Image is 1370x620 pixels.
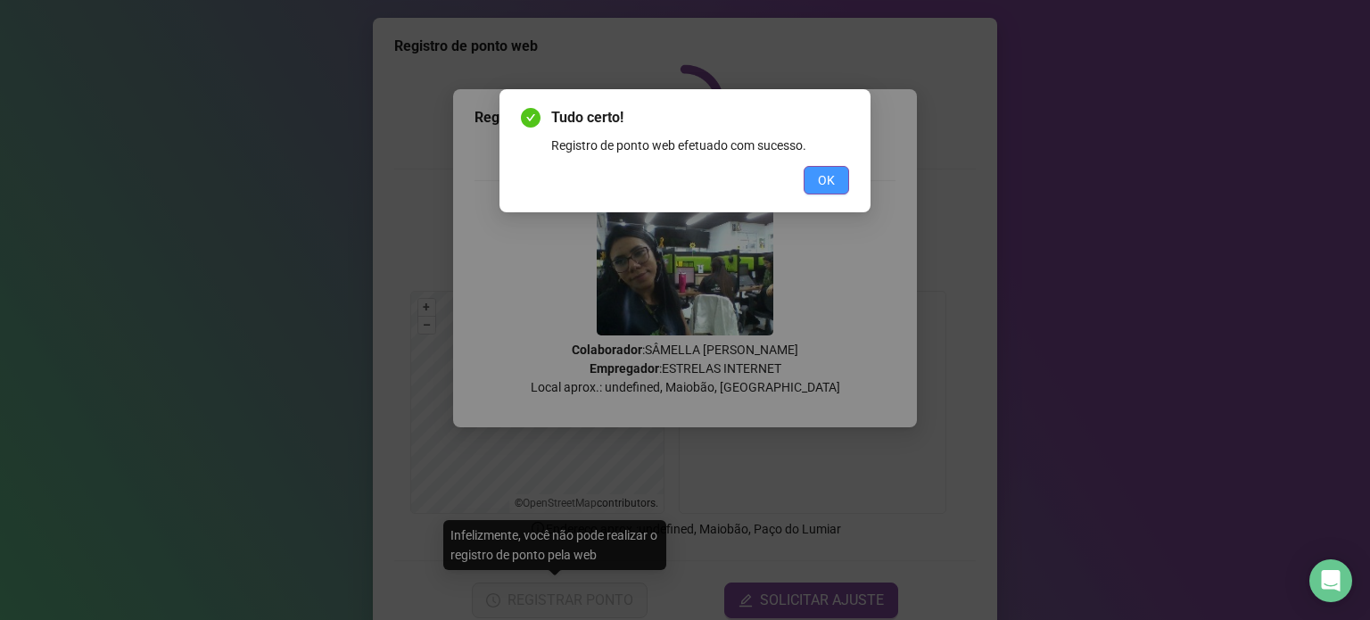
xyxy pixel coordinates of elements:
span: OK [818,170,835,190]
span: check-circle [521,108,541,128]
span: Tudo certo! [551,107,849,128]
div: Registro de ponto web efetuado com sucesso. [551,136,849,155]
div: Open Intercom Messenger [1309,559,1352,602]
button: OK [804,166,849,194]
